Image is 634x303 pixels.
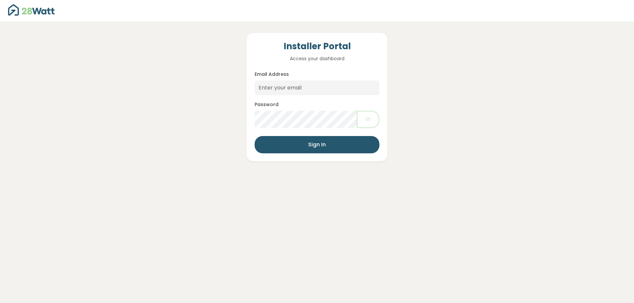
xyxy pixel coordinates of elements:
h4: Installer Portal [255,41,379,52]
p: Access your dashboard [255,55,379,62]
button: Sign In [255,136,379,153]
input: Enter your email [255,80,379,95]
img: 28Watt [8,4,55,16]
label: Email Address [255,71,289,78]
label: Password [255,101,279,108]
